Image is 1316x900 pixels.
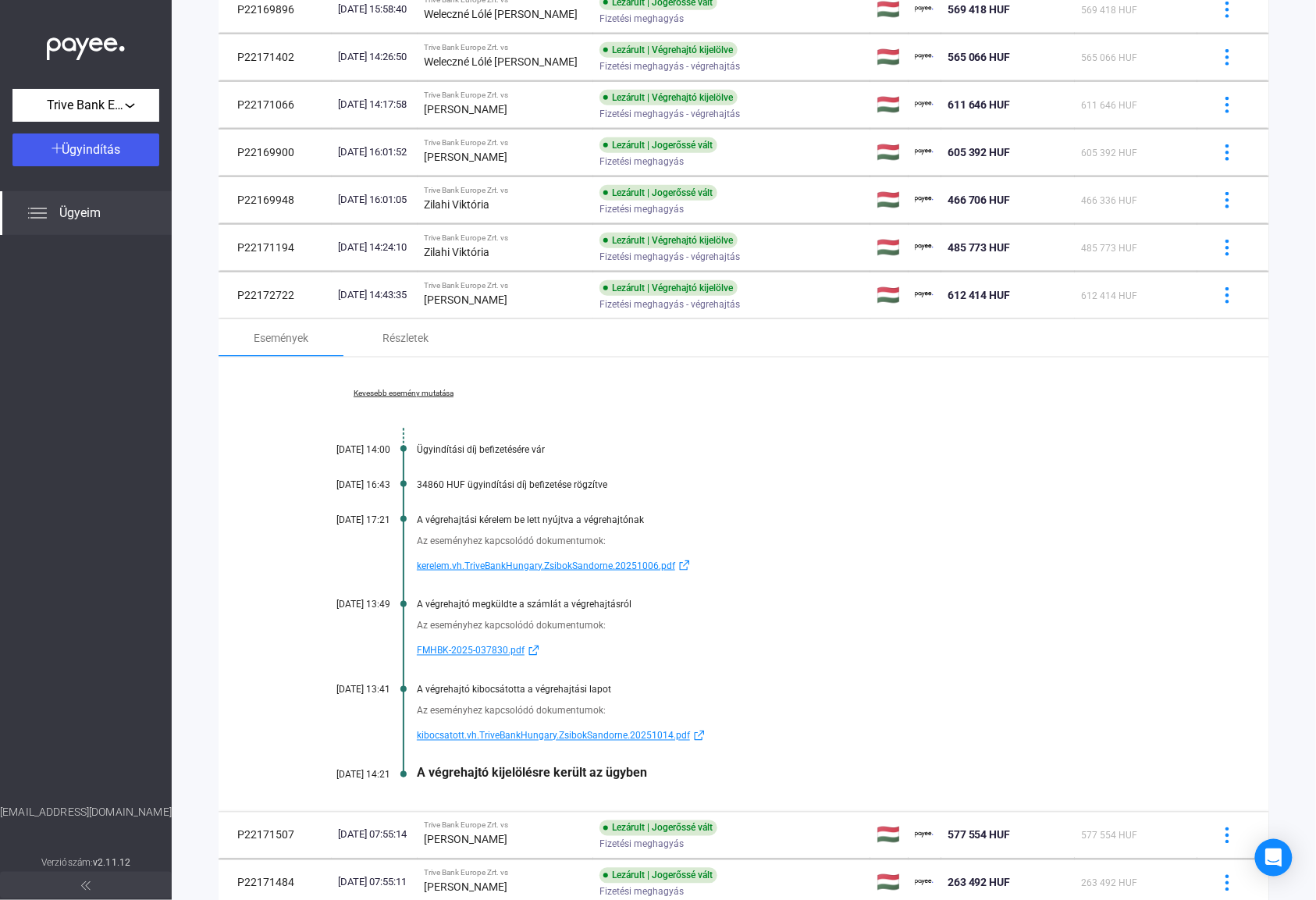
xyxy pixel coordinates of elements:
[1211,819,1243,852] button: more-blue
[254,329,308,347] div: Események
[338,240,411,255] div: [DATE] 14:24:10
[424,834,507,846] strong: [PERSON_NAME]
[915,190,934,209] img: payee-logo
[1219,2,1236,18] img: more-blue
[1081,290,1137,301] span: 612 414 HUF
[599,105,740,123] span: Fizetési meghagyás - végrehajtás
[219,81,332,128] td: P22171066
[47,29,125,61] img: white-payee-white-dot.svg
[870,176,909,223] td: 🇭🇺
[599,200,684,219] span: Fizetési meghagyás
[915,48,934,66] img: payee-logo
[424,198,489,211] strong: Zilahi Viktória
[599,90,738,105] div: Lezárult | Végrehajtó kijelölve
[417,557,675,575] span: kerelem.vh.TriveBankHungary.ZsibokSandorne.20251006.pdf
[948,829,1011,841] span: 577 554 HUF
[599,185,717,201] div: Lezárult | Jogerőssé vált
[417,685,1191,695] div: A végrehajtó kibocsátotta a végrehajtási lapot
[424,43,587,52] div: Trive Bank Europe Zrt. vs
[338,2,411,17] div: [DATE] 15:58:40
[297,685,390,695] div: [DATE] 13:41
[424,103,507,116] strong: [PERSON_NAME]
[417,642,1191,660] a: FMHBK-2025-037830.pdfexternal-link-blue
[93,857,130,868] strong: v2.11.12
[1211,279,1243,311] button: more-blue
[297,770,390,781] div: [DATE] 14:21
[870,272,909,318] td: 🇭🇺
[1255,839,1293,877] div: Open Intercom Messenger
[338,97,411,112] div: [DATE] 14:17:58
[915,873,934,892] img: payee-logo
[81,881,91,891] img: arrow-double-left-grey.svg
[599,280,738,296] div: Lezárult | Végrehajtó kijelölve
[424,869,587,878] div: Trive Bank Europe Zrt. vs
[338,144,411,160] div: [DATE] 16:01:52
[1219,49,1236,66] img: more-blue
[297,444,390,455] div: [DATE] 14:00
[417,642,525,660] span: FMHBK-2025-037830.pdf
[1219,287,1236,304] img: more-blue
[417,703,1191,719] div: Az eseményhez kapcsolódó dokumentumok:
[219,224,332,271] td: P22171194
[1211,88,1243,121] button: more-blue
[47,96,125,115] span: Trive Bank Europe Zrt.
[219,34,332,80] td: P22171402
[599,295,740,314] span: Fizetési meghagyás - végrehajtás
[870,224,909,271] td: 🇭🇺
[52,143,62,154] img: plus-white.svg
[599,835,684,854] span: Fizetési meghagyás
[1219,97,1236,113] img: more-blue
[1081,5,1137,16] span: 569 418 HUF
[1211,231,1243,264] button: more-blue
[338,49,411,65] div: [DATE] 14:26:50
[424,151,507,163] strong: [PERSON_NAME]
[424,138,587,148] div: Trive Bank Europe Zrt. vs
[417,599,1191,610] div: A végrehajtó megküldte a számlát a végrehajtásról
[1211,136,1243,169] button: more-blue
[219,272,332,318] td: P22172722
[948,877,1011,889] span: 263 492 HUF
[1219,875,1236,891] img: more-blue
[1211,866,1243,899] button: more-blue
[417,514,1191,525] div: A végrehajtási kérelem be lett nyújtva a végrehajtónak
[599,57,740,76] span: Fizetési meghagyás - végrehajtás
[338,875,411,891] div: [DATE] 07:55:11
[599,137,717,153] div: Lezárult | Jogerőssé vált
[1219,827,1236,844] img: more-blue
[870,81,909,128] td: 🇭🇺
[599,9,684,28] span: Fizetési meghagyás
[915,143,934,162] img: payee-logo
[599,868,717,884] div: Lezárult | Jogerőssé vált
[1081,243,1137,254] span: 485 773 HUF
[424,293,507,306] strong: [PERSON_NAME]
[1081,100,1137,111] span: 611 646 HUF
[12,89,159,122] button: Trive Bank Europe Zrt.
[424,8,578,20] strong: Weleczné Lólé [PERSON_NAME]
[1081,52,1137,63] span: 565 066 HUF
[915,826,934,845] img: payee-logo
[424,881,507,894] strong: [PERSON_NAME]
[297,479,390,490] div: [DATE] 16:43
[1081,878,1137,889] span: 263 492 HUF
[675,560,694,571] img: external-link-blue
[424,91,587,100] div: Trive Bank Europe Zrt. vs
[417,727,1191,745] a: kibocsatott.vh.TriveBankHungary.ZsibokSandorne.20251014.pdfexternal-link-blue
[424,821,587,831] div: Trive Bank Europe Zrt. vs
[948,98,1011,111] span: 611 646 HUF
[690,730,709,742] img: external-link-blue
[383,329,429,347] div: Részletek
[599,247,740,266] span: Fizetési meghagyás - végrehajtás
[1219,144,1236,161] img: more-blue
[1211,183,1243,216] button: more-blue
[1219,240,1236,256] img: more-blue
[948,146,1011,158] span: 605 392 HUF
[59,204,101,222] span: Ügyeim
[599,42,738,58] div: Lezárult | Végrehajtó kijelölve
[338,287,411,303] div: [DATE] 14:43:35
[424,281,587,290] div: Trive Bank Europe Zrt. vs
[1081,195,1137,206] span: 466 336 HUF
[28,204,47,222] img: list.svg
[297,389,510,398] a: Kevesebb esemény mutatása
[948,51,1011,63] span: 565 066 HUF
[219,129,332,176] td: P22169900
